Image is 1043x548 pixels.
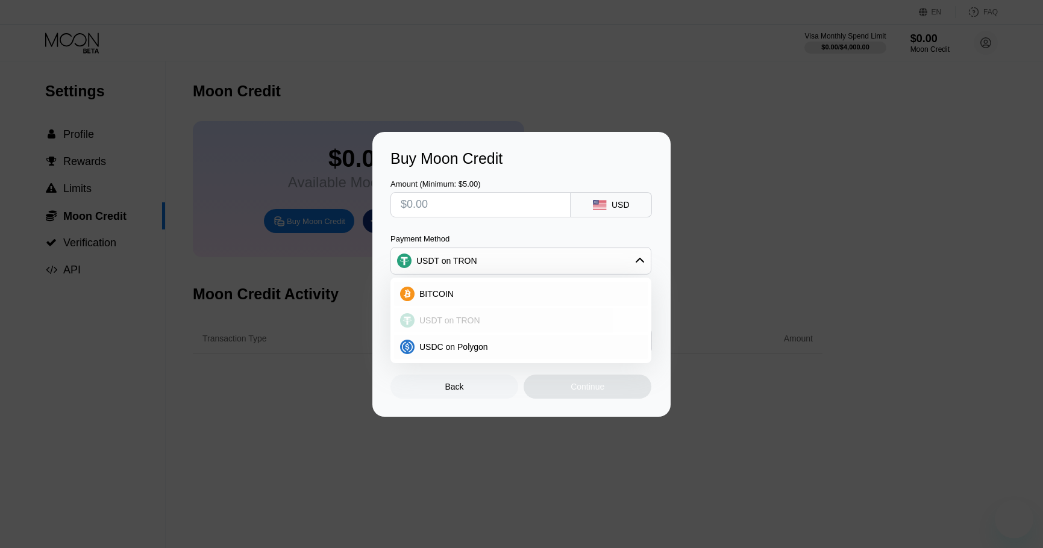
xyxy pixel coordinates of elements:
[390,375,518,399] div: Back
[995,500,1033,538] iframe: Nút để khởi chạy cửa sổ nhắn tin
[390,234,651,243] div: Payment Method
[612,200,630,210] div: USD
[419,289,454,299] span: BITCOIN
[445,382,464,391] div: Back
[416,256,477,266] div: USDT on TRON
[401,193,560,217] input: $0.00
[390,150,653,167] div: Buy Moon Credit
[391,249,651,273] div: USDT on TRON
[419,316,480,325] span: USDT on TRON
[390,179,571,188] div: Amount (Minimum: $5.00)
[394,282,648,306] div: BITCOIN
[394,335,648,359] div: USDC on Polygon
[419,342,488,352] span: USDC on Polygon
[394,308,648,332] div: USDT on TRON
